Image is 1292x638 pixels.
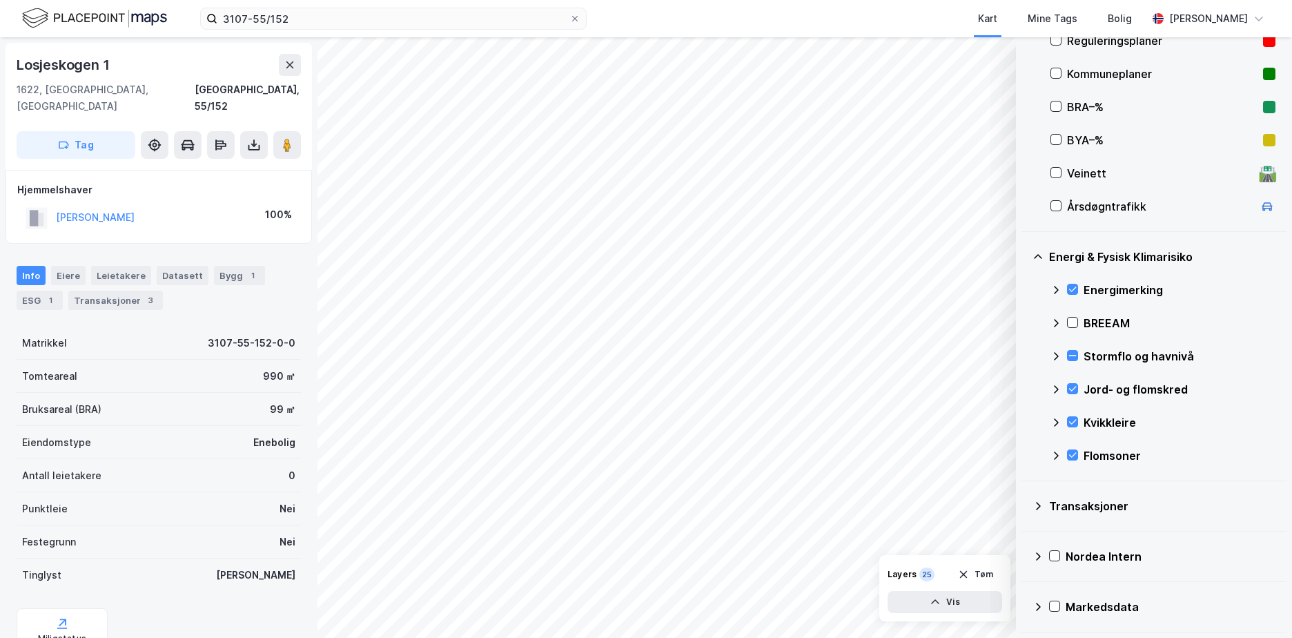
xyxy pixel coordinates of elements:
[208,335,295,351] div: 3107-55-152-0-0
[280,501,295,517] div: Nei
[1066,599,1275,615] div: Markedsdata
[1049,249,1275,265] div: Energi & Fysisk Klimarisiko
[1067,32,1257,49] div: Reguleringsplaner
[144,293,157,307] div: 3
[157,266,208,285] div: Datasett
[17,291,63,310] div: ESG
[17,182,300,198] div: Hjemmelshaver
[1084,414,1275,431] div: Kvikkleire
[888,569,917,580] div: Layers
[68,291,163,310] div: Transaksjoner
[22,467,101,484] div: Antall leietakere
[51,266,86,285] div: Eiere
[17,54,112,76] div: Losjeskogen 1
[1108,10,1132,27] div: Bolig
[1169,10,1248,27] div: [PERSON_NAME]
[1067,132,1257,148] div: BYA–%
[280,534,295,550] div: Nei
[22,401,101,418] div: Bruksareal (BRA)
[22,534,76,550] div: Festegrunn
[22,368,77,385] div: Tomteareal
[214,266,265,285] div: Bygg
[17,81,195,115] div: 1622, [GEOGRAPHIC_DATA], [GEOGRAPHIC_DATA]
[1028,10,1077,27] div: Mine Tags
[1067,99,1257,115] div: BRA–%
[253,434,295,451] div: Enebolig
[217,8,569,29] input: Søk på adresse, matrikkel, gårdeiere, leietakere eller personer
[1084,381,1275,398] div: Jord- og flomskred
[1067,66,1257,82] div: Kommuneplaner
[1049,498,1275,514] div: Transaksjoner
[246,269,260,282] div: 1
[22,335,67,351] div: Matrikkel
[949,563,1002,586] button: Tøm
[1084,282,1275,298] div: Energimerking
[265,206,292,223] div: 100%
[17,131,135,159] button: Tag
[1084,348,1275,365] div: Stormflo og havnivå
[288,467,295,484] div: 0
[195,81,301,115] div: [GEOGRAPHIC_DATA], 55/152
[1223,572,1292,638] iframe: Chat Widget
[1066,548,1275,565] div: Nordea Intern
[1067,198,1253,215] div: Årsdøgntrafikk
[216,567,295,583] div: [PERSON_NAME]
[888,591,1002,613] button: Vis
[1067,165,1253,182] div: Veinett
[17,266,46,285] div: Info
[43,293,57,307] div: 1
[978,10,997,27] div: Kart
[22,6,167,30] img: logo.f888ab2527a4732fd821a326f86c7f29.svg
[22,567,61,583] div: Tinglyst
[1084,315,1275,331] div: BREEAM
[919,568,934,581] div: 25
[270,401,295,418] div: 99 ㎡
[1258,164,1277,182] div: 🛣️
[1084,447,1275,464] div: Flomsoner
[22,501,68,517] div: Punktleie
[91,266,151,285] div: Leietakere
[22,434,91,451] div: Eiendomstype
[263,368,295,385] div: 990 ㎡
